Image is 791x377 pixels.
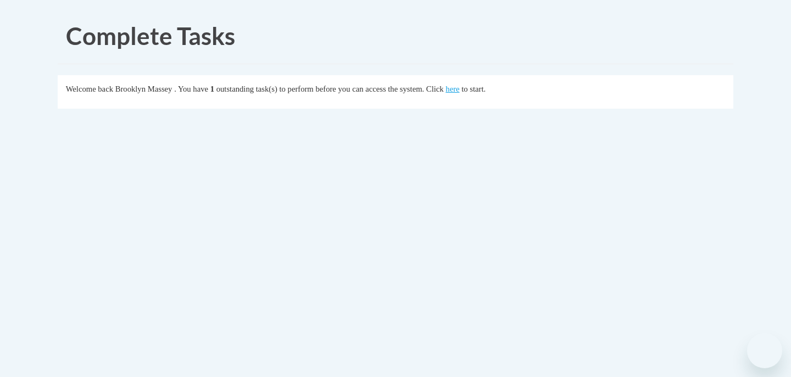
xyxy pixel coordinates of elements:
[66,85,113,93] span: Welcome back
[66,21,235,50] span: Complete Tasks
[210,85,214,93] span: 1
[747,333,782,368] iframe: Button to launch messaging window
[461,85,486,93] span: to start.
[445,85,459,93] a: here
[216,85,444,93] span: outstanding task(s) to perform before you can access the system. Click
[115,85,172,93] span: Brooklyn Massey
[174,85,208,93] span: . You have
